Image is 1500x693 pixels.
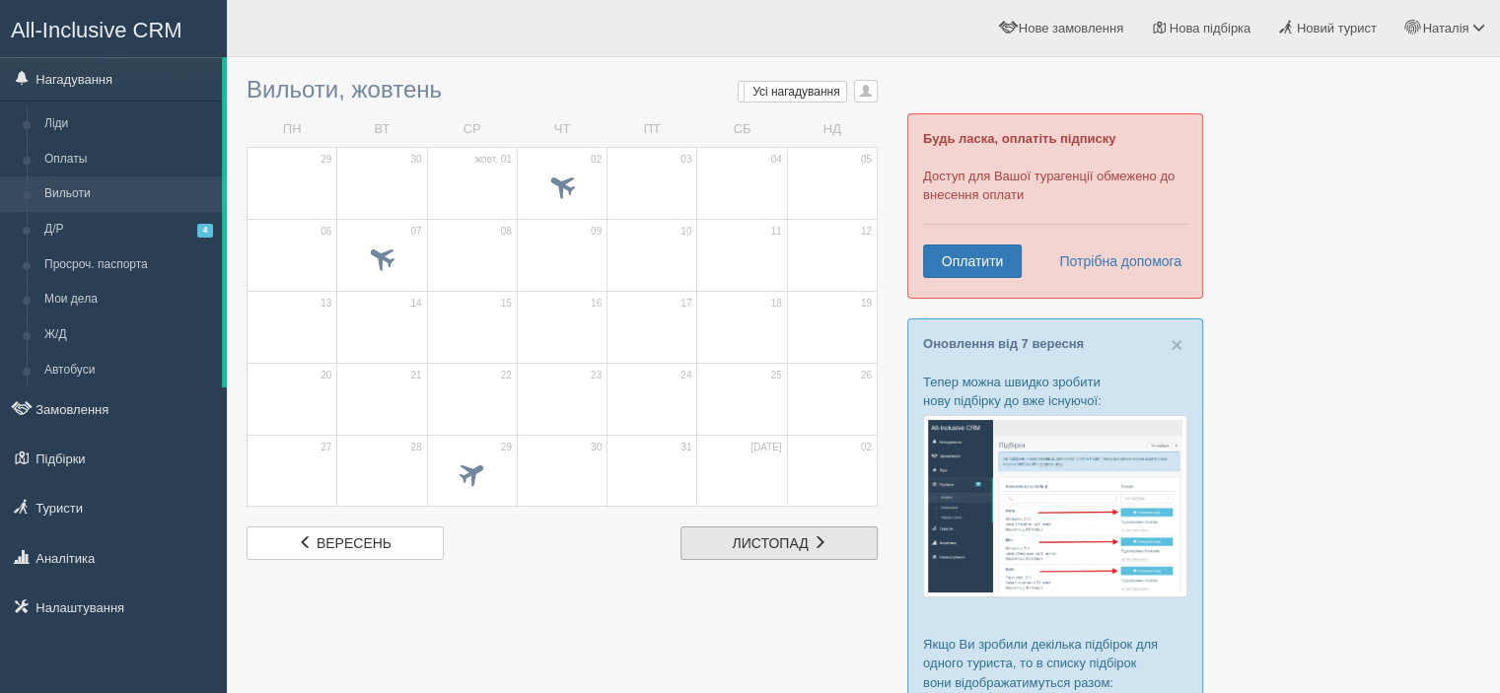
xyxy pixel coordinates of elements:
[591,225,602,239] span: 09
[680,225,691,239] span: 10
[501,441,512,454] span: 29
[591,153,602,167] span: 02
[36,317,222,353] a: Ж/Д
[680,297,691,311] span: 17
[36,353,222,388] a: Автобуси
[733,535,809,551] span: листопад
[1,1,226,55] a: All-Inclusive CRM
[923,131,1115,146] b: Будь ласка, оплатіть підписку
[680,153,691,167] span: 03
[36,247,222,283] a: Просроч. паспорта
[923,336,1084,351] a: Оновлення від 7 вересня
[321,225,331,239] span: 06
[1297,21,1377,35] span: Новий турист
[321,297,331,311] span: 13
[474,153,512,167] span: жовт. 01
[680,369,691,382] span: 24
[591,441,602,454] span: 30
[771,297,782,311] span: 18
[321,441,331,454] span: 27
[861,225,872,239] span: 12
[410,153,421,167] span: 30
[771,369,782,382] span: 25
[607,112,697,147] td: ПТ
[517,112,607,147] td: ЧТ
[321,369,331,382] span: 20
[923,373,1187,410] p: Тепер можна швидко зробити нову підбірку до вже існуючої:
[861,441,872,454] span: 02
[11,18,182,42] span: All-Inclusive CRM
[247,77,878,103] h3: Вильоти, жовтень
[247,526,444,560] a: вересень
[410,225,421,239] span: 07
[317,535,392,551] span: вересень
[907,113,1203,299] div: Доступ для Вашої турагенції обмежено до внесення оплати
[1019,21,1123,35] span: Нове замовлення
[321,153,331,167] span: 29
[501,225,512,239] span: 08
[771,153,782,167] span: 04
[36,212,222,247] a: Д/Р4
[427,112,517,147] td: СР
[36,176,222,212] a: Вильоти
[337,112,427,147] td: ВТ
[248,112,337,147] td: ПН
[861,153,872,167] span: 05
[923,244,1022,278] a: Оплатити
[410,441,421,454] span: 28
[771,225,782,239] span: 11
[410,297,421,311] span: 14
[1422,21,1468,35] span: Наталія
[591,369,602,382] span: 23
[752,85,840,99] span: Усі нагадування
[410,369,421,382] span: 21
[36,106,222,142] a: Ліди
[697,112,787,147] td: СБ
[1170,21,1251,35] span: Нова підбірка
[861,369,872,382] span: 26
[680,526,878,560] a: листопад
[1171,333,1182,356] span: ×
[501,369,512,382] span: 22
[1046,244,1182,278] a: Потрібна допомога
[36,282,222,317] a: Мои дела
[680,441,691,454] span: 31
[923,415,1187,597] img: %D0%BF%D1%96%D0%B4%D0%B1%D1%96%D1%80%D0%BA%D0%B0-%D1%82%D1%83%D1%80%D0%B8%D1%81%D1%82%D1%83-%D1%8...
[591,297,602,311] span: 16
[197,224,213,237] span: 4
[750,441,781,454] span: [DATE]
[923,635,1187,691] p: Якщо Ви зробили декілька підбірок для одного туриста, то в списку підбірок вони відображатимуться...
[787,112,877,147] td: НД
[501,297,512,311] span: 15
[36,142,222,177] a: Оплаты
[1171,334,1182,355] button: Close
[861,297,872,311] span: 19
